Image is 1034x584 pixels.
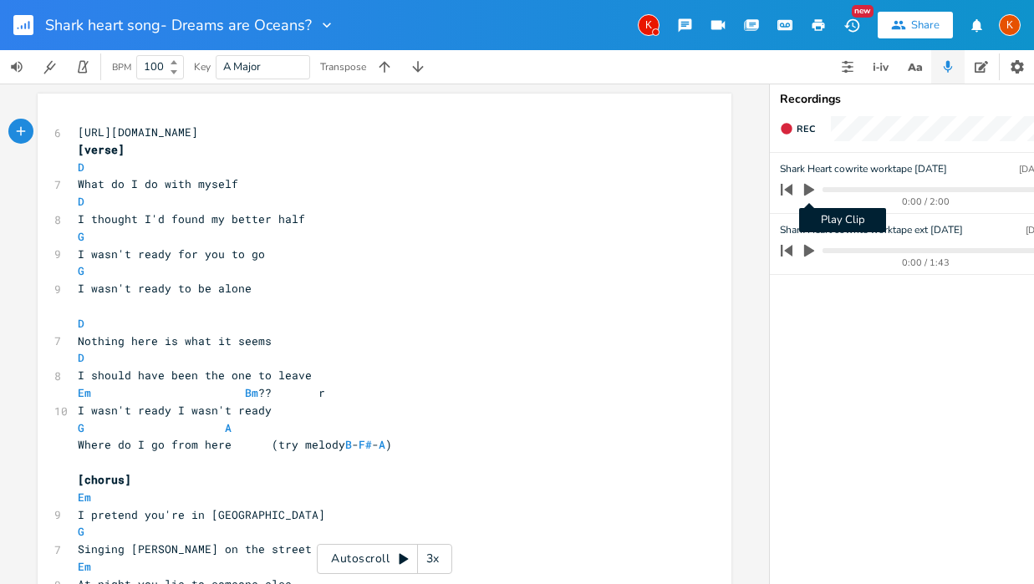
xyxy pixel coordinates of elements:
[878,12,953,38] button: Share
[225,420,232,435] span: A
[78,420,84,435] span: G
[999,6,1021,44] button: K
[223,59,261,74] span: A Major
[78,385,91,400] span: Em
[78,211,305,226] span: I thought I'd found my better half
[835,10,868,40] button: New
[780,222,963,238] span: Shark Heart cowrite worktape ext [DATE]
[78,263,84,278] span: G
[345,437,352,452] span: B
[780,161,947,177] span: Shark Heart cowrite worktape [DATE]
[78,559,91,574] span: Em
[911,18,940,33] div: Share
[320,62,366,72] div: Transpose
[78,524,84,539] span: G
[797,123,815,135] span: Rec
[78,229,84,244] span: G
[78,160,84,175] span: D
[78,437,392,452] span: Where do I go from here (try melody - - )
[194,62,211,72] div: Key
[78,316,84,331] span: D
[45,18,312,33] span: Shark heart song- Dreams are Oceans?
[78,507,325,522] span: I pretend you're in [GEOGRAPHIC_DATA]
[78,368,312,383] span: I should have been the one to leave
[78,246,265,262] span: I wasn't ready for you to go
[773,115,822,142] button: Rec
[78,124,198,140] span: [URL][DOMAIN_NAME]
[78,541,312,556] span: Singing [PERSON_NAME] on the street
[78,176,238,191] span: What do I do with myself
[78,281,252,296] span: I wasn't ready to be alone
[78,472,131,487] span: [chorus]
[999,14,1021,36] div: Karen Pentland
[78,490,91,505] span: Em
[638,14,660,36] div: Karen Pentland
[798,176,820,203] button: Play Clip
[78,350,84,365] span: D
[78,385,325,400] span: ?? r
[418,544,448,574] div: 3x
[245,385,258,400] span: Bm
[78,333,272,348] span: Nothing here is what it seems
[379,437,385,452] span: A
[78,403,272,418] span: I wasn't ready I wasn't ready
[78,194,84,209] span: D
[852,5,874,18] div: New
[359,437,372,452] span: F#
[112,63,131,72] div: BPM
[317,544,452,574] div: Autoscroll
[78,142,125,157] span: [verse]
